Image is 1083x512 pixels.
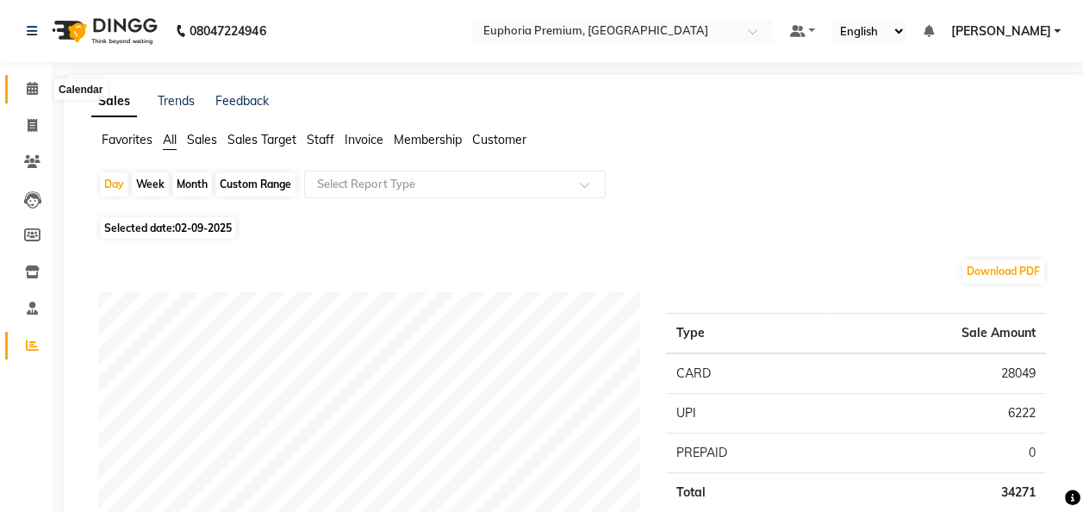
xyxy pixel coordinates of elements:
td: 28049 [830,353,1046,394]
td: 0 [830,434,1046,473]
div: Calendar [54,79,107,100]
span: Selected date: [100,217,236,239]
span: 02-09-2025 [175,222,232,234]
td: 6222 [830,394,1046,434]
img: logo [44,7,162,55]
div: Day [100,172,128,197]
td: CARD [666,353,830,394]
td: UPI [666,394,830,434]
a: Feedback [215,93,269,109]
span: Customer [472,132,526,147]
span: Membership [394,132,462,147]
div: Week [132,172,169,197]
a: Trends [158,93,195,109]
div: Custom Range [215,172,296,197]
b: 08047224946 [190,7,265,55]
span: Sales [187,132,217,147]
td: PREPAID [666,434,830,473]
th: Type [666,314,830,354]
div: Month [172,172,212,197]
span: All [163,132,177,147]
span: [PERSON_NAME] [950,22,1050,41]
button: Download PDF [962,259,1044,284]
span: Invoice [345,132,383,147]
th: Sale Amount [830,314,1046,354]
span: Sales Target [227,132,296,147]
span: Staff [307,132,334,147]
span: Favorites [102,132,152,147]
